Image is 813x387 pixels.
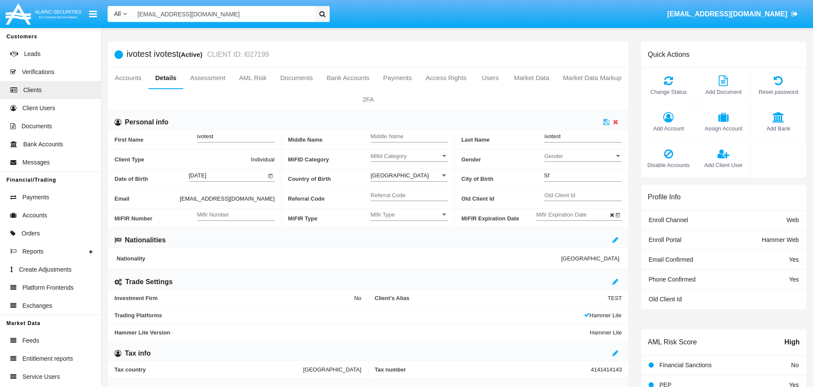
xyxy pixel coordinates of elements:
span: MiFID Category [288,150,371,169]
a: Bank Accounts [320,68,376,88]
h6: Nationalities [125,235,166,245]
span: No [354,295,362,301]
span: [GEOGRAPHIC_DATA] [561,255,619,262]
span: Add Bank [755,124,801,133]
span: Reports [22,247,43,256]
span: Service Users [22,372,60,381]
span: Reset password [755,88,801,96]
span: Enroll Channel [649,217,688,223]
span: Old Client Id [649,296,682,303]
span: Leads [24,50,40,59]
h6: Profile Info [648,193,680,201]
input: Search [133,6,312,22]
a: Details [148,68,183,88]
div: (Active) [179,50,205,59]
span: Last Name [461,130,544,149]
a: Payments [376,68,419,88]
a: All [108,9,133,19]
span: Disable Accounts [646,161,692,169]
span: City of Birth [461,169,544,189]
span: Messages [22,158,50,167]
h5: ivotest ivotest [127,50,269,59]
span: Payments [22,193,49,202]
span: Yes [789,256,799,263]
a: Accounts [108,68,148,88]
a: Users [473,68,507,88]
span: Hammer Lite [584,312,621,319]
span: MiFIR Number [114,209,197,228]
a: Assessment [183,68,232,88]
span: Add Client User [701,161,747,169]
h6: Tax info [125,349,151,358]
span: Client’s Alias [375,295,608,301]
span: Nationality [117,255,561,262]
span: Referral Code [288,189,371,208]
span: Hammer Web [762,236,799,243]
button: Open calendar [266,171,275,180]
span: Orders [22,229,40,238]
span: Bank Accounts [23,140,63,149]
span: Trading Platforms [114,312,584,319]
span: Assign Account [701,124,747,133]
span: Create Adjustments [19,265,71,274]
small: CLIENT ID: I027199 [205,51,269,58]
h6: AML Risk Score [648,338,697,346]
span: MiFIR Type [288,209,371,228]
a: AML Risk [232,68,274,88]
span: Investment Firm [114,295,354,301]
a: Access Rights [419,68,473,88]
a: [EMAIL_ADDRESS][DOMAIN_NAME] [663,2,802,26]
span: Country of Birth [288,169,371,189]
span: Email [114,194,180,203]
h6: Personal info [125,118,168,127]
span: Email Confirmed [649,256,693,263]
span: Tax country [114,366,303,373]
h6: Quick Actions [648,50,689,59]
span: Feeds [22,336,39,345]
span: Individual [251,155,275,164]
span: Hammer Lite Version [114,329,590,336]
a: Market Data Markup [556,68,628,88]
span: Documents [22,122,52,131]
span: High [784,337,800,347]
span: [GEOGRAPHIC_DATA] [303,366,361,373]
span: [EMAIL_ADDRESS][DOMAIN_NAME] [180,194,275,203]
span: Add Document [701,88,747,96]
span: Yes [789,276,799,283]
span: Hammer Lite [590,329,622,336]
span: Clients [23,86,42,95]
span: Verifications [22,68,54,77]
a: Market Data [507,68,556,88]
span: [EMAIL_ADDRESS][DOMAIN_NAME] [667,10,787,18]
span: Date of Birth [114,169,189,189]
span: Old Client Id [461,189,544,208]
span: Middle Name [288,130,371,149]
h6: Trade Settings [125,277,173,287]
span: Mifir Type [371,211,440,218]
span: Accounts [22,211,47,220]
button: Open calendar [614,210,622,219]
a: Documents [273,68,320,88]
span: Mifid Category [371,152,440,160]
a: 2FA [108,89,628,110]
span: 4141414143 [591,366,622,373]
span: Enroll Portal [649,236,681,243]
span: Change Status [646,88,692,96]
span: Phone Confirmed [649,276,696,283]
span: Exchanges [22,301,52,310]
span: TEST [608,295,622,301]
span: Client Users [22,104,55,113]
span: Gender [461,150,544,169]
span: Financial Sanctions [659,362,711,368]
span: All [114,10,121,17]
span: Platform Frontends [22,283,74,292]
span: Tax number [375,366,591,373]
span: First Name [114,130,197,149]
span: MiFIR Expiration Date [461,209,536,228]
span: Gender [544,152,614,160]
span: Entitlement reports [22,354,73,363]
span: Add Account [646,124,692,133]
span: Client Type [114,155,251,164]
span: Web [786,217,799,223]
img: Logo image [4,1,83,27]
